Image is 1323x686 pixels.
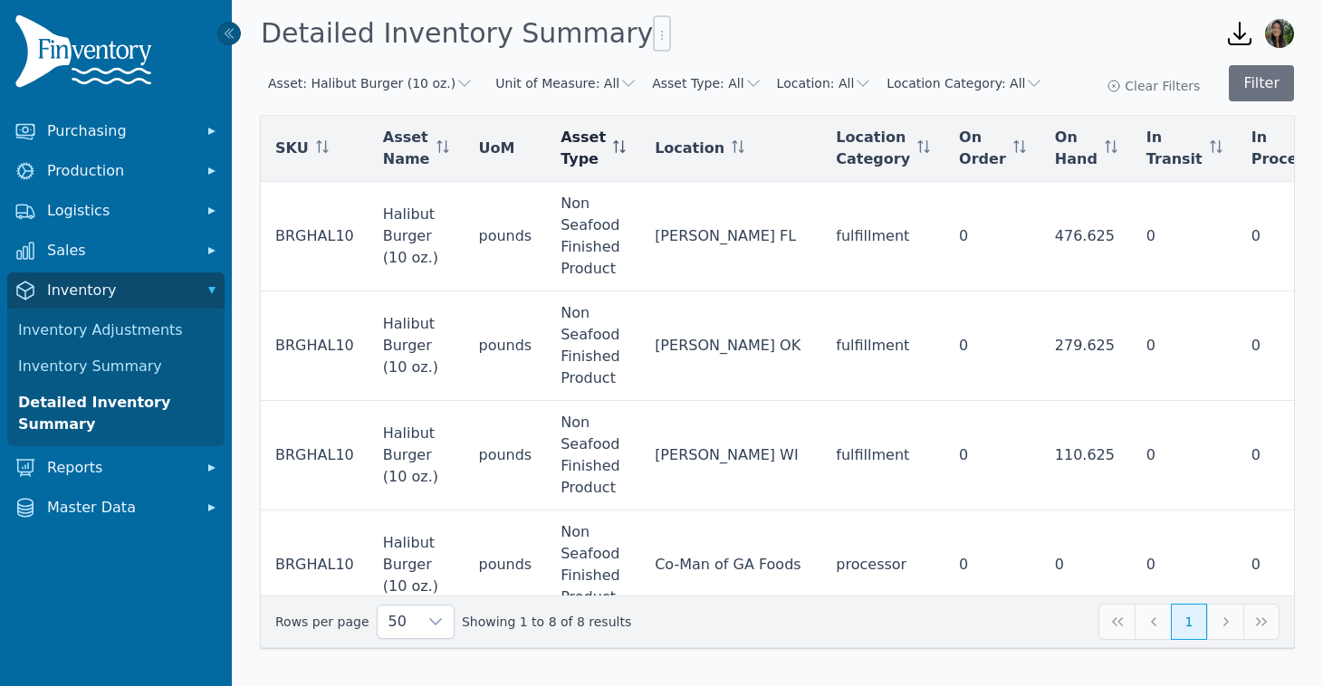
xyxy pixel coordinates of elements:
button: Clear Filters [1107,77,1200,95]
td: Non Seafood Finished Product [546,182,640,291]
span: Logistics [47,200,192,222]
span: On Order [959,127,1006,170]
div: 0 [959,335,1026,357]
span: In Transit [1146,127,1203,170]
button: Purchasing [7,113,225,149]
span: Master Data [47,497,192,519]
button: Unit of Measure: All [495,74,638,92]
span: Purchasing [47,120,192,142]
button: Filter [1229,65,1294,101]
td: pounds [464,182,546,291]
td: Halibut Burger (10 oz.) [369,401,465,510]
button: Inventory [7,272,225,309]
td: BRGHAL10 [261,510,369,620]
td: pounds [464,510,546,620]
button: Production [7,153,225,189]
td: Non Seafood Finished Product [546,401,640,510]
span: Sales [47,240,192,262]
span: Inventory [47,280,192,301]
button: Location Category: All [887,74,1043,92]
span: Location [655,138,724,159]
td: fulfillment [821,182,944,291]
button: Page 1 [1171,604,1207,640]
button: Logistics [7,193,225,229]
div: 0 [959,225,1026,247]
img: Finventory [14,14,159,95]
span: Showing 1 to 8 of 8 results [462,613,631,631]
a: Detailed Inventory Summary [11,385,221,443]
button: Master Data [7,490,225,526]
td: [PERSON_NAME] WI [640,401,821,510]
div: 110.625 [1055,444,1117,466]
td: Non Seafood Finished Product [546,510,640,620]
span: Asset Name [383,127,430,170]
span: UoM [478,138,514,159]
span: Production [47,160,192,182]
td: Halibut Burger (10 oz.) [369,291,465,401]
button: Asset Type: All [652,74,762,92]
td: BRGHAL10 [261,182,369,291]
div: 0 [1146,335,1222,357]
div: 0 [959,554,1026,576]
span: On Hand [1055,127,1098,170]
td: Halibut Burger (10 oz.) [369,510,465,620]
div: 279.625 [1055,335,1117,357]
td: BRGHAL10 [261,291,369,401]
td: [PERSON_NAME] OK [640,291,821,401]
span: Asset Type [561,127,606,170]
img: Bethany Monaghan [1265,19,1294,48]
button: Asset: Halibut Burger (10 oz.) [268,74,474,92]
div: 0 [1146,225,1222,247]
td: pounds [464,401,546,510]
div: 476.625 [1055,225,1117,247]
td: Non Seafood Finished Product [546,291,640,401]
td: fulfillment [821,291,944,401]
td: pounds [464,291,546,401]
td: Co-Man of GA Foods [640,510,821,620]
td: BRGHAL10 [261,401,369,510]
td: [PERSON_NAME] FL [640,182,821,291]
button: Location: All [777,74,873,92]
td: Halibut Burger (10 oz.) [369,182,465,291]
span: SKU [275,138,309,159]
span: Location Category [836,127,910,170]
a: Inventory Adjustments [11,312,221,348]
span: Reports [47,457,192,479]
button: Reports [7,450,225,486]
span: Rows per page [378,605,417,638]
div: 0 [1146,444,1222,466]
a: Inventory Summary [11,348,221,385]
td: processor [821,510,944,620]
div: 0 [1055,554,1117,576]
div: 0 [1146,554,1222,576]
button: Sales [7,233,225,269]
div: 0 [959,444,1026,466]
h1: Detailed Inventory Summary [261,15,671,52]
td: fulfillment [821,401,944,510]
